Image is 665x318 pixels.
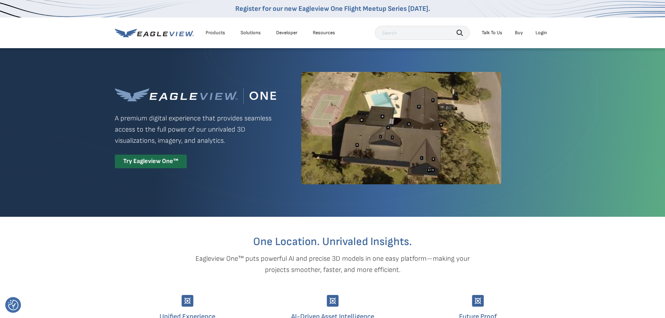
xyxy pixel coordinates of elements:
[535,30,547,36] div: Login
[482,30,502,36] div: Talk To Us
[313,30,335,36] div: Resources
[8,300,19,310] button: Consent Preferences
[115,88,276,104] img: Eagleview One™
[327,295,339,307] img: Group-9744.svg
[375,26,470,40] input: Search
[8,300,19,310] img: Revisit consent button
[183,253,482,275] p: Eagleview One™ puts powerful AI and precise 3D models in one easy platform—making your projects s...
[235,5,430,13] a: Register for our new Eagleview One Flight Meetup Series [DATE].
[276,30,297,36] a: Developer
[182,295,193,307] img: Group-9744.svg
[115,155,187,168] div: Try Eagleview One™
[472,295,484,307] img: Group-9744.svg
[241,30,261,36] div: Solutions
[206,30,225,36] div: Products
[515,30,523,36] a: Buy
[115,113,276,146] p: A premium digital experience that provides seamless access to the full power of our unrivaled 3D ...
[120,236,545,247] h2: One Location. Unrivaled Insights.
